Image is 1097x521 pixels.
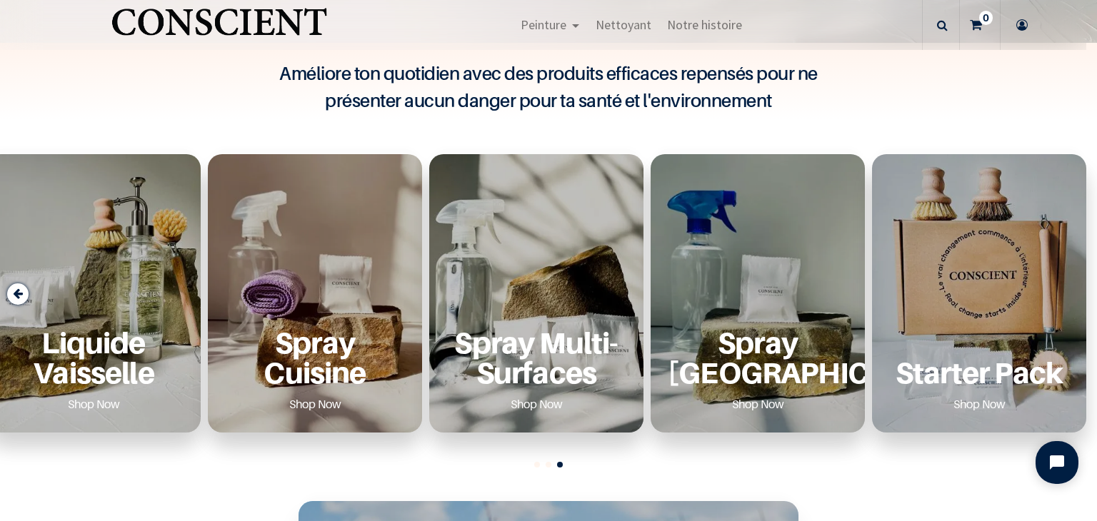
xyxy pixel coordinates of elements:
[208,154,422,433] div: 3 / 6
[715,393,801,415] a: Shop Now
[225,328,405,387] a: Spray Cuisine
[494,393,580,415] a: Shop Now
[521,16,566,33] span: Peinture
[272,393,359,415] a: Shop Now
[872,154,1086,433] div: 6 / 6
[667,16,742,33] span: Notre histoire
[7,283,29,305] div: Previous slide
[446,328,626,387] a: Spray Multi-Surfaces
[4,328,184,387] a: Liquide Vaisselle
[546,462,551,467] span: Go to slide 2
[668,328,848,387] a: Spray [GEOGRAPHIC_DATA]
[263,60,834,114] h4: Améliore ton quotidien avec des produits efficaces repensés pour ne présenter aucun danger pour t...
[429,154,643,433] div: 4 / 6
[557,462,563,467] span: Go to slide 3
[651,154,865,433] div: 5 / 6
[51,393,137,415] a: Shop Now
[534,462,540,467] span: Go to slide 1
[596,16,651,33] span: Nettoyant
[1023,429,1091,496] iframe: Tidio Chat
[936,393,1023,415] a: Shop Now
[979,11,993,25] sup: 0
[889,358,1069,387] a: Starter Pack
